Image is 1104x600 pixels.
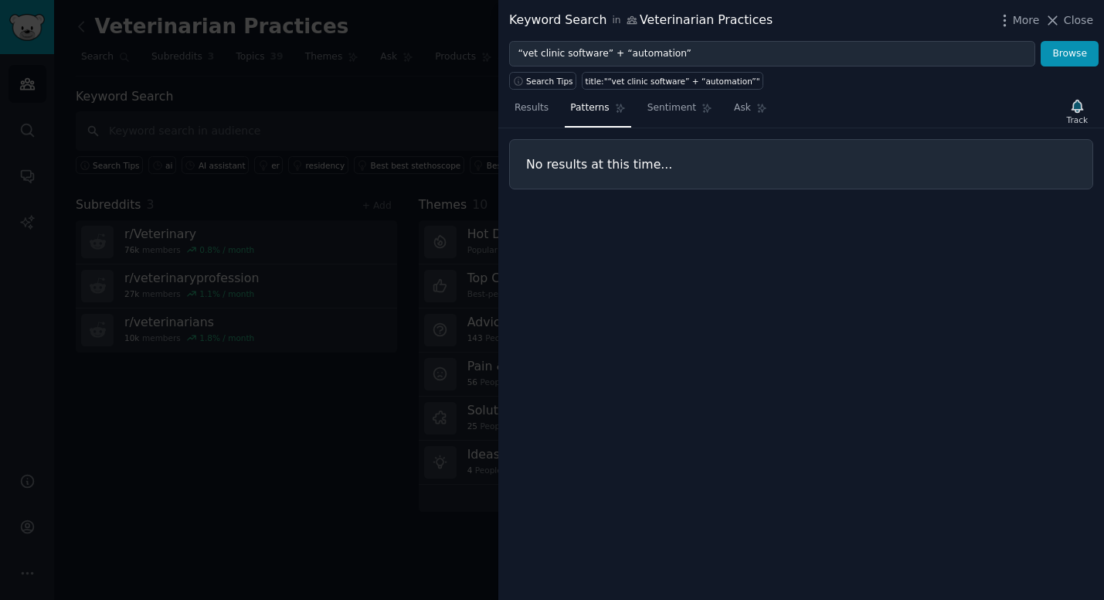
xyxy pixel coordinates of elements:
[1045,12,1093,29] button: Close
[582,72,763,90] a: title:"“vet clinic software” + “automation”"
[565,96,630,128] a: Patterns
[647,101,696,115] span: Sentiment
[509,11,773,30] div: Keyword Search Veterinarian Practices
[642,96,718,128] a: Sentiment
[997,12,1040,29] button: More
[612,14,620,28] span: in
[509,72,576,90] button: Search Tips
[734,101,751,115] span: Ask
[1041,41,1099,67] button: Browse
[1062,95,1093,128] button: Track
[729,96,773,128] a: Ask
[509,96,554,128] a: Results
[1067,114,1088,125] div: Track
[1064,12,1093,29] span: Close
[586,76,760,87] div: title:"“vet clinic software” + “automation”"
[509,41,1035,67] input: Try a keyword related to your business
[1013,12,1040,29] span: More
[526,76,573,87] span: Search Tips
[526,156,1076,172] h3: No results at this time...
[570,101,609,115] span: Patterns
[515,101,549,115] span: Results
